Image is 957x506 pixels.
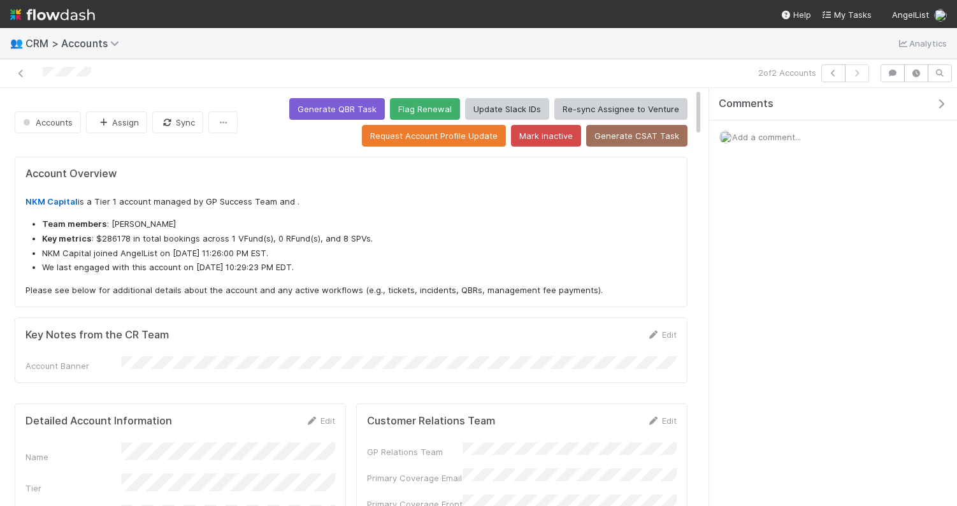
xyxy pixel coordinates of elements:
[511,125,581,147] button: Mark inactive
[781,8,811,21] div: Help
[821,8,872,21] a: My Tasks
[647,416,677,426] a: Edit
[20,117,73,127] span: Accounts
[719,131,732,143] img: avatar_4aa8e4fd-f2b7-45ba-a6a5-94a913ad1fe4.png
[554,98,687,120] button: Re-sync Assignee to Venture
[367,415,495,428] h5: Customer Relations Team
[25,196,78,206] a: NKM Capital
[934,9,947,22] img: avatar_4aa8e4fd-f2b7-45ba-a6a5-94a913ad1fe4.png
[25,37,126,50] span: CRM > Accounts
[821,10,872,20] span: My Tasks
[42,261,677,274] li: We last engaged with this account on [DATE] 10:29:23 PM EDT.
[25,168,677,180] h5: Account Overview
[362,125,506,147] button: Request Account Profile Update
[42,233,677,245] li: : $286178 in total bookings across 1 VFund(s), 0 RFund(s), and 8 SPVs.
[367,472,463,484] div: Primary Coverage Email
[25,284,677,297] p: Please see below for additional details about the account and any active workflows (e.g., tickets...
[42,247,677,260] li: NKM Capital joined AngelList on [DATE] 11:26:00 PM EST.
[86,112,147,133] button: Assign
[289,98,385,120] button: Generate QBR Task
[465,98,549,120] button: Update Slack IDs
[758,66,816,79] span: 2 of 2 Accounts
[647,329,677,340] a: Edit
[586,125,687,147] button: Generate CSAT Task
[892,10,929,20] span: AngelList
[896,36,947,51] a: Analytics
[15,112,81,133] button: Accounts
[152,112,203,133] button: Sync
[10,38,23,48] span: 👥
[25,415,172,428] h5: Detailed Account Information
[25,482,121,495] div: Tier
[25,196,677,208] p: is a Tier 1 account managed by GP Success Team and .
[42,233,92,243] strong: Key metrics
[367,445,463,458] div: GP Relations Team
[42,218,677,231] li: : [PERSON_NAME]
[10,4,95,25] img: logo-inverted-e16ddd16eac7371096b0.svg
[732,132,801,142] span: Add a comment...
[25,359,121,372] div: Account Banner
[305,416,335,426] a: Edit
[42,219,107,229] strong: Team members
[390,98,460,120] button: Flag Renewal
[25,329,169,342] h5: Key Notes from the CR Team
[25,451,121,463] div: Name
[719,98,774,110] span: Comments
